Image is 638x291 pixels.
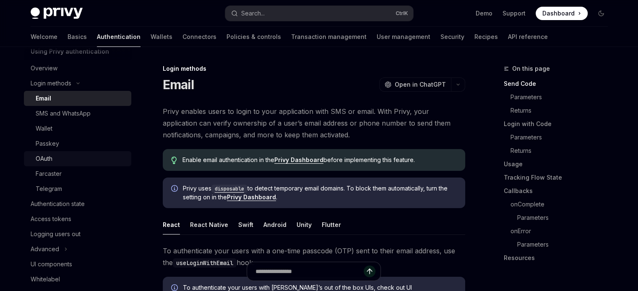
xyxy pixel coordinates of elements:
svg: Tip [171,157,177,164]
a: Whitelabel [24,272,131,287]
a: Resources [504,251,615,265]
code: disposable [211,185,247,193]
a: Tracking Flow State [504,171,615,184]
a: Overview [24,61,131,76]
div: UI components [31,259,72,269]
button: Open in ChatGPT [379,77,451,92]
div: Access tokens [31,214,71,224]
span: Enable email authentication in the before implementing this feature. [182,156,456,164]
svg: Info [171,185,180,193]
span: Privy enables users to login to your application with SMS or email. With Privy, your application ... [163,106,465,141]
a: Send Code [504,77,615,90]
a: Privy Dashboard [227,193,276,201]
span: Dashboard [542,9,575,18]
button: Advanced [24,242,131,257]
a: Parameters [504,90,615,104]
a: Security [440,27,464,47]
a: disposable [211,185,247,192]
a: Policies & controls [227,27,281,47]
div: Login methods [31,78,71,88]
div: Search... [241,8,265,18]
a: UI components [24,257,131,272]
button: Flutter [322,215,341,234]
a: Usage [504,157,615,171]
div: Wallet [36,124,52,134]
a: Returns [504,144,615,157]
button: Toggle dark mode [594,7,608,20]
span: To authenticate your users with a one-time passcode (OTP) sent to their email address, use the hook. [163,245,465,268]
div: Whitelabel [31,274,60,284]
a: Callbacks [504,184,615,198]
span: Ctrl K [396,10,408,17]
input: Ask a question... [255,262,364,281]
button: Search...CtrlK [225,6,413,21]
a: Parameters [504,211,615,224]
a: Authentication state [24,196,131,211]
span: Privy uses to detect temporary email domains. To block them automatically, turn the setting on in... [183,184,457,201]
a: onComplete [504,198,615,211]
a: Returns [504,104,615,117]
code: useLoginWithEmail [173,258,237,268]
a: Login with Code [504,117,615,131]
a: User management [377,27,430,47]
div: Authentication state [31,199,85,209]
button: Login methods [24,76,131,91]
button: Send message [364,265,375,277]
a: Privy Dashboard [274,156,323,164]
button: Swift [238,215,253,234]
div: OAuth [36,154,52,164]
a: Support [503,9,526,18]
a: onError [504,224,615,238]
img: dark logo [31,8,83,19]
a: Transaction management [291,27,367,47]
a: Connectors [182,27,216,47]
h1: Email [163,77,194,92]
span: On this page [512,64,550,74]
a: Parameters [504,131,615,144]
a: OAuth [24,151,131,166]
a: SMS and WhatsApp [24,106,131,121]
div: Logging users out [31,229,81,239]
button: Android [263,215,286,234]
a: Recipes [474,27,498,47]
a: API reference [508,27,548,47]
a: Access tokens [24,211,131,227]
button: React Native [190,215,228,234]
a: Logging users out [24,227,131,242]
div: Overview [31,63,57,73]
div: Advanced [31,244,59,254]
div: Login methods [163,64,465,73]
div: Telegram [36,184,62,194]
a: Dashboard [536,7,588,20]
span: Open in ChatGPT [395,80,446,89]
a: Telegram [24,181,131,196]
a: Authentication [97,27,141,47]
button: React [163,215,180,234]
button: Unity [297,215,312,234]
a: Wallets [151,27,172,47]
a: Parameters [504,238,615,251]
a: Wallet [24,121,131,136]
div: SMS and WhatsApp [36,108,91,118]
a: Farcaster [24,166,131,181]
div: Farcaster [36,169,62,179]
a: Email [24,91,131,106]
div: Email [36,93,51,103]
div: Passkey [36,139,59,149]
a: Welcome [31,27,57,47]
a: Passkey [24,136,131,151]
a: Basics [68,27,87,47]
a: Demo [476,9,492,18]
